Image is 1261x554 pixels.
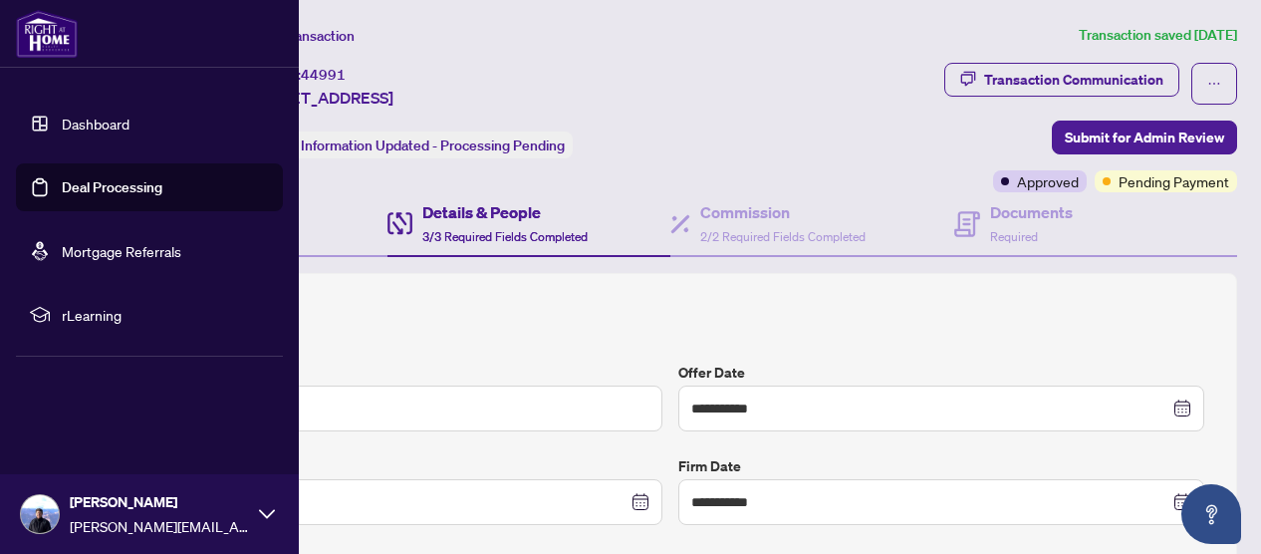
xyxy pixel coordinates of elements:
[1079,24,1237,47] article: Transaction saved [DATE]
[700,200,866,224] h4: Commission
[678,455,1204,477] label: Firm Date
[247,86,393,110] span: [STREET_ADDRESS]
[62,242,181,260] a: Mortgage Referrals
[62,178,162,196] a: Deal Processing
[62,115,129,133] a: Dashboard
[1052,121,1237,154] button: Submit for Admin Review
[1017,170,1079,192] span: Approved
[944,63,1179,97] button: Transaction Communication
[16,10,78,58] img: logo
[422,229,588,244] span: 3/3 Required Fields Completed
[1181,484,1241,544] button: Open asap
[136,455,662,477] label: Closing Date
[984,64,1163,96] div: Transaction Communication
[301,137,565,154] span: Information Updated - Processing Pending
[70,491,249,513] span: [PERSON_NAME]
[136,306,1204,338] h2: Trade Details
[990,200,1073,224] h4: Documents
[1119,170,1229,192] span: Pending Payment
[301,66,346,84] span: 44991
[247,132,573,158] div: Status:
[136,362,662,384] label: Sold Price
[422,200,588,224] h4: Details & People
[678,362,1204,384] label: Offer Date
[1207,77,1221,91] span: ellipsis
[248,27,355,45] span: View Transaction
[990,229,1038,244] span: Required
[62,304,269,326] span: rLearning
[1065,122,1224,153] span: Submit for Admin Review
[700,229,866,244] span: 2/2 Required Fields Completed
[21,495,59,533] img: Profile Icon
[70,515,249,537] span: [PERSON_NAME][EMAIL_ADDRESS][DOMAIN_NAME]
